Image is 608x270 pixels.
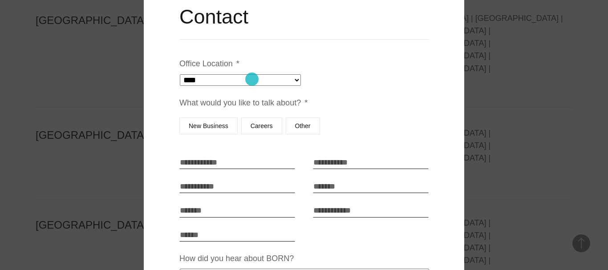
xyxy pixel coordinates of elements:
label: New Business [179,117,238,134]
label: What would you like to talk about? [179,98,308,108]
label: Other [286,117,320,134]
label: How did you hear about BORN? [179,254,294,264]
label: Office Location [179,59,239,69]
h2: Contact [179,4,429,30]
label: Careers [241,117,282,134]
